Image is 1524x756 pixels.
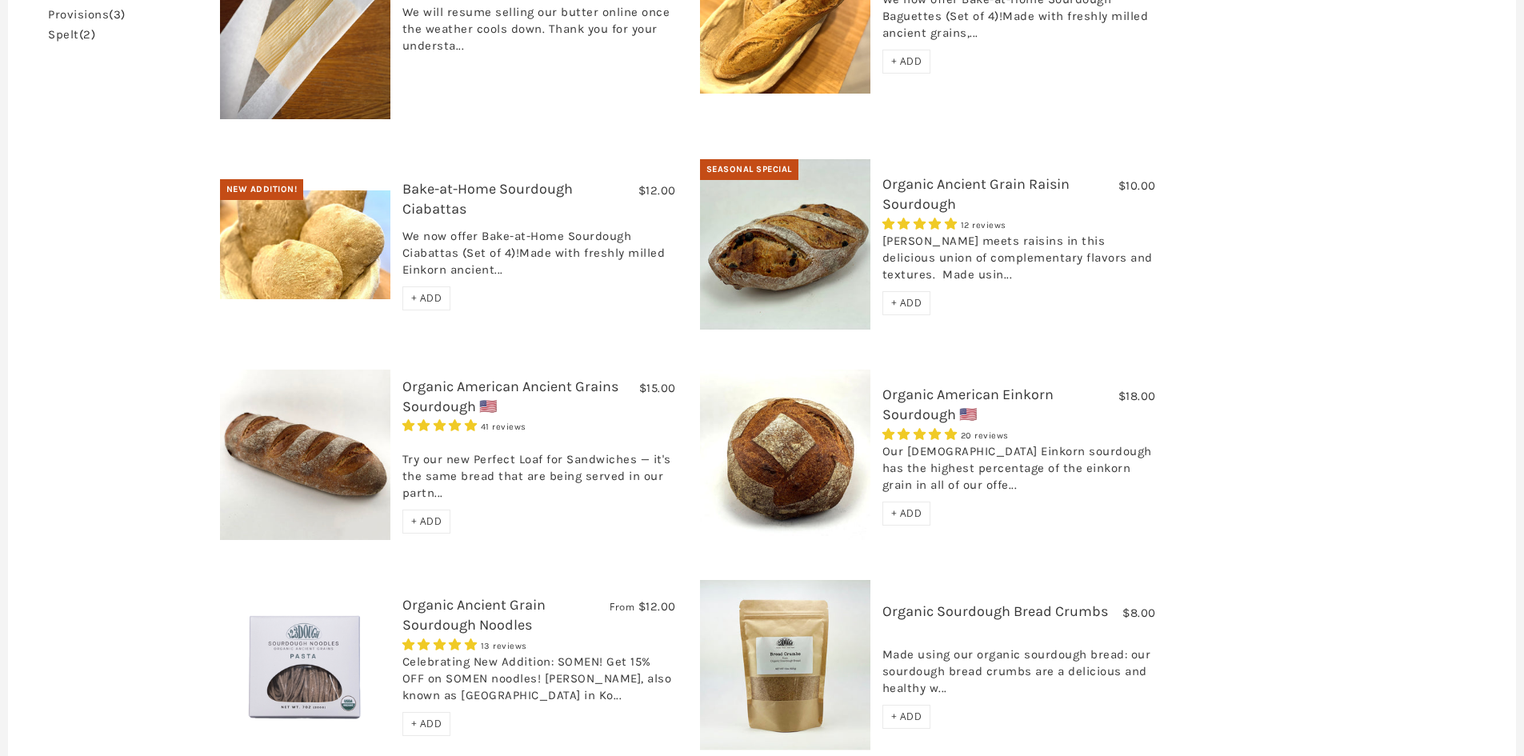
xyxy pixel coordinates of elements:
[700,159,798,180] div: Seasonal Special
[882,217,961,231] span: 5.00 stars
[700,159,870,330] img: Organic Ancient Grain Raisin Sourdough
[882,705,931,729] div: + ADD
[402,434,676,510] div: Try our new Perfect Loaf for Sandwiches — it's the same bread that are being served in our partn...
[402,638,481,652] span: 4.85 stars
[402,286,451,310] div: + ADD
[882,427,961,442] span: 4.95 stars
[700,370,870,540] img: Organic American Einkorn Sourdough 🇺🇸
[700,580,870,750] img: Organic Sourdough Bread Crumbs
[882,50,931,74] div: + ADD
[481,422,526,432] span: 41 reviews
[109,7,126,22] span: (3)
[220,580,390,750] img: Organic Ancient Grain Sourdough Noodles
[220,179,304,200] div: New Addition!
[882,291,931,315] div: + ADD
[48,29,95,41] a: spelt(2)
[882,386,1054,423] a: Organic American Einkorn Sourdough 🇺🇸
[220,190,390,299] img: Bake-at-Home Sourdough Ciabattas
[411,514,442,528] span: + ADD
[891,54,922,68] span: + ADD
[639,381,676,395] span: $15.00
[610,600,634,614] span: From
[638,599,676,614] span: $12.00
[402,596,546,634] a: Organic Ancient Grain Sourdough Noodles
[481,641,527,651] span: 13 reviews
[891,296,922,310] span: + ADD
[79,27,96,42] span: (2)
[48,9,126,21] a: provisions(3)
[220,370,390,540] img: Organic American Ancient Grains Sourdough 🇺🇸
[638,183,676,198] span: $12.00
[1118,389,1156,403] span: $18.00
[411,291,442,305] span: + ADD
[402,418,481,433] span: 4.93 stars
[402,712,451,736] div: + ADD
[882,630,1156,705] div: Made using our organic sourdough bread: our sourdough bread crumbs are a delicious and healthy w...
[882,602,1108,620] a: Organic Sourdough Bread Crumbs
[961,430,1009,441] span: 20 reviews
[402,228,676,286] div: We now offer Bake-at-Home Sourdough Ciabattas (Set of 4)!Made with freshly milled Einkorn ancient...
[411,717,442,730] span: + ADD
[402,4,676,62] div: We will resume selling our butter online once the weather cools down. Thank you for your understa...
[882,175,1070,213] a: Organic Ancient Grain Raisin Sourdough
[882,502,931,526] div: + ADD
[891,710,922,723] span: + ADD
[402,378,618,415] a: Organic American Ancient Grains Sourdough 🇺🇸
[402,180,573,218] a: Bake-at-Home Sourdough Ciabattas
[402,654,676,712] div: Celebrating New Addition: SOMEN! Get 15% OFF on SOMEN noodles! [PERSON_NAME], also known as [GEOG...
[1122,606,1156,620] span: $8.00
[961,220,1006,230] span: 12 reviews
[882,233,1156,291] div: [PERSON_NAME] meets raisins in this delicious union of complementary flavors and textures. Made u...
[882,443,1156,502] div: Our [DEMOGRAPHIC_DATA] Einkorn sourdough has the highest percentage of the einkorn grain in all o...
[891,506,922,520] span: + ADD
[402,510,451,534] div: + ADD
[1118,178,1156,193] span: $10.00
